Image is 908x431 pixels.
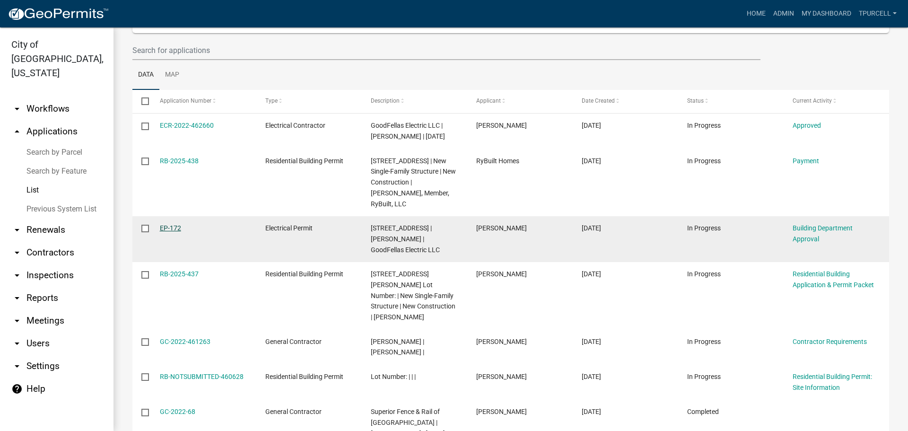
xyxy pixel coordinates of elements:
[582,373,601,380] span: 08/07/2025
[687,224,721,232] span: In Progress
[743,5,769,23] a: Home
[150,90,256,113] datatable-header-cell: Application Number
[132,90,150,113] datatable-header-cell: Select
[582,97,615,104] span: Date Created
[371,97,400,104] span: Description
[793,270,874,289] a: Residential Building Application & Permit Packet
[11,247,23,258] i: arrow_drop_down
[582,408,601,415] span: 08/07/2025
[160,224,181,232] a: EP-172
[793,338,867,345] a: Contractor Requirements
[687,97,704,104] span: Status
[793,373,872,391] a: Residential Building Permit: Site Information
[160,270,199,278] a: RB-2025-437
[371,224,440,254] span: 1155 START RD 62 | Salvatore Silvano | GoodFellas Electric LLC
[476,224,527,232] span: Salvatore Silvano
[371,373,416,380] span: Lot Number: | | |
[687,122,721,129] span: In Progress
[798,5,855,23] a: My Dashboard
[11,126,23,137] i: arrow_drop_up
[132,60,159,90] a: Data
[265,270,343,278] span: Residential Building Permit
[855,5,900,23] a: Tpurcell
[769,5,798,23] a: Admin
[160,97,211,104] span: Application Number
[265,157,343,165] span: Residential Building Permit
[582,270,601,278] span: 08/11/2025
[476,408,527,415] span: David Lavigne
[265,97,278,104] span: Type
[793,224,853,243] a: Building Department Approval
[476,338,527,345] span: Amber Bond
[793,122,821,129] a: Approved
[476,373,527,380] span: David Lavigne
[11,292,23,304] i: arrow_drop_down
[160,157,199,165] a: RB-2025-438
[687,157,721,165] span: In Progress
[11,270,23,281] i: arrow_drop_down
[256,90,361,113] datatable-header-cell: Type
[362,90,467,113] datatable-header-cell: Description
[582,338,601,345] span: 08/08/2025
[371,270,455,321] span: 930 THOMPSON STREET Lot Number: | New Single-Family Structure | New Construction | Derek Coombs
[476,157,519,165] span: RyBuilt Homes
[678,90,784,113] datatable-header-cell: Status
[11,383,23,395] i: help
[371,338,424,356] span: Amber Bond | Amber Bond |
[265,373,343,380] span: Residential Building Permit
[132,41,760,60] input: Search for applications
[160,373,244,380] a: RB-NOTSUBMITTED-460628
[687,373,721,380] span: In Progress
[265,122,325,129] span: Electrical Contractor
[687,270,721,278] span: In Progress
[11,224,23,236] i: arrow_drop_down
[582,122,601,129] span: 08/12/2025
[573,90,678,113] datatable-header-cell: Date Created
[11,103,23,114] i: arrow_drop_down
[371,157,456,208] span: 7623 MELROSE LANE Lot Number: 559 | New Single-Family Structure | New Construction | Ryan Hodskin...
[371,122,445,140] span: GoodFellas Electric LLC | Salvatore Silvano | 06/30/2026
[160,338,210,345] a: GC-2022-461263
[793,97,832,104] span: Current Activity
[11,315,23,326] i: arrow_drop_down
[265,338,322,345] span: General Contractor
[265,224,313,232] span: Electrical Permit
[582,157,601,165] span: 08/12/2025
[159,60,185,90] a: Map
[160,408,195,415] a: GC-2022-68
[265,408,322,415] span: General Contractor
[687,408,719,415] span: Completed
[476,97,501,104] span: Applicant
[793,157,819,165] a: Payment
[11,361,23,372] i: arrow_drop_down
[784,90,889,113] datatable-header-cell: Current Activity
[11,338,23,349] i: arrow_drop_down
[476,122,527,129] span: Salvatore Silvano
[687,338,721,345] span: In Progress
[476,270,527,278] span: Derek Coombs
[160,122,214,129] a: ECR-2022-462660
[467,90,573,113] datatable-header-cell: Applicant
[582,224,601,232] span: 08/12/2025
